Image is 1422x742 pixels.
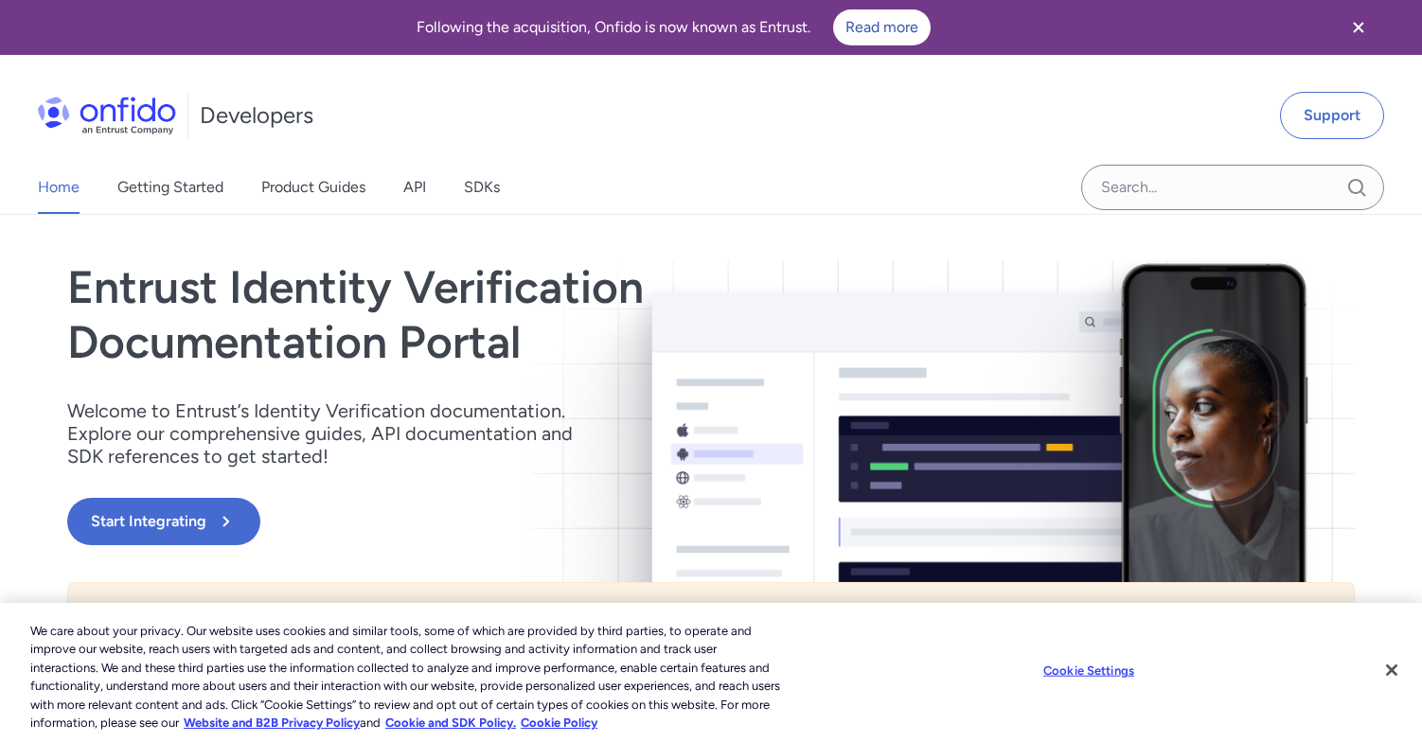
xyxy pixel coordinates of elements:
[67,498,260,545] button: Start Integrating
[117,161,223,214] a: Getting Started
[464,161,500,214] a: SDKs
[38,161,80,214] a: Home
[1081,165,1384,210] input: Onfido search input field
[200,100,313,131] h1: Developers
[261,161,365,214] a: Product Guides
[1324,4,1394,51] button: Close banner
[1280,92,1384,139] a: Support
[184,715,360,730] a: More information about our cookie policy., opens in a new tab
[833,9,931,45] a: Read more
[1347,16,1370,39] svg: Close banner
[38,97,176,134] img: Onfido Logo
[1371,649,1413,691] button: Close
[403,161,426,214] a: API
[1030,652,1148,690] button: Cookie Settings
[67,498,969,545] a: Start Integrating
[385,715,516,730] a: Cookie and SDK Policy.
[23,9,1324,45] div: Following the acquisition, Onfido is now known as Entrust.
[67,399,597,468] p: Welcome to Entrust’s Identity Verification documentation. Explore our comprehensive guides, API d...
[521,715,597,730] a: Cookie Policy
[30,622,782,733] div: We care about your privacy. Our website uses cookies and similar tools, some of which are provide...
[67,260,969,369] h1: Entrust Identity Verification Documentation Portal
